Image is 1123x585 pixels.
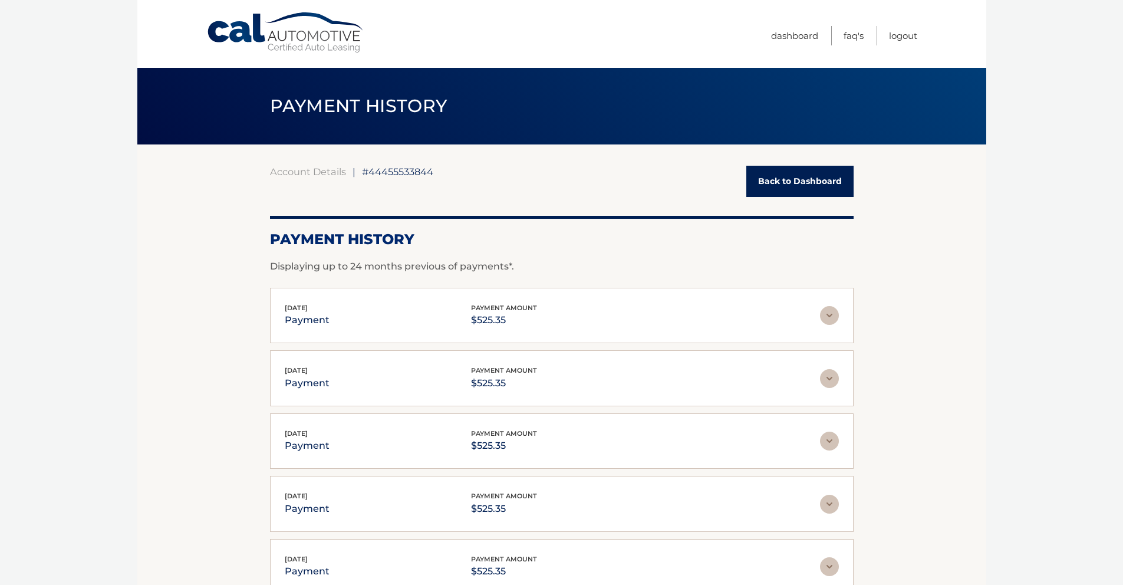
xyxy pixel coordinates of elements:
[285,312,330,328] p: payment
[820,369,839,388] img: accordion-rest.svg
[844,26,864,45] a: FAQ's
[771,26,818,45] a: Dashboard
[285,429,308,438] span: [DATE]
[285,492,308,500] span: [DATE]
[471,312,537,328] p: $525.35
[285,501,330,517] p: payment
[471,366,537,374] span: payment amount
[270,231,854,248] h2: Payment History
[285,366,308,374] span: [DATE]
[746,166,854,197] a: Back to Dashboard
[820,306,839,325] img: accordion-rest.svg
[820,495,839,514] img: accordion-rest.svg
[820,432,839,451] img: accordion-rest.svg
[285,375,330,392] p: payment
[285,563,330,580] p: payment
[471,438,537,454] p: $525.35
[362,166,433,178] span: #44455533844
[270,259,854,274] p: Displaying up to 24 months previous of payments*.
[471,304,537,312] span: payment amount
[285,555,308,563] span: [DATE]
[206,12,365,54] a: Cal Automotive
[471,555,537,563] span: payment amount
[471,501,537,517] p: $525.35
[471,492,537,500] span: payment amount
[270,95,447,117] span: PAYMENT HISTORY
[285,304,308,312] span: [DATE]
[285,438,330,454] p: payment
[353,166,355,178] span: |
[820,557,839,576] img: accordion-rest.svg
[889,26,917,45] a: Logout
[471,375,537,392] p: $525.35
[471,563,537,580] p: $525.35
[471,429,537,438] span: payment amount
[270,166,346,178] a: Account Details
